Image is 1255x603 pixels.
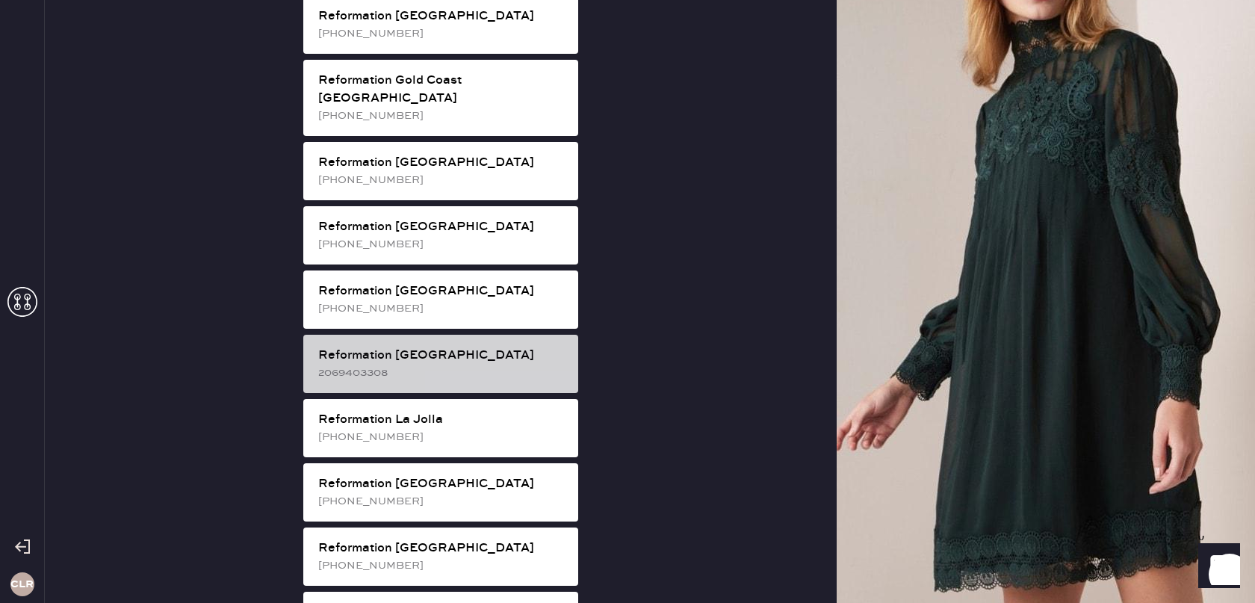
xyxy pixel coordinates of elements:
div: [PHONE_NUMBER] [318,300,566,317]
div: [PHONE_NUMBER] [318,25,566,42]
div: [PHONE_NUMBER] [318,429,566,445]
div: Reformation [GEOGRAPHIC_DATA] [318,154,566,172]
div: [PHONE_NUMBER] [318,557,566,574]
div: Reformation [GEOGRAPHIC_DATA] [318,218,566,236]
div: Reformation [GEOGRAPHIC_DATA] [318,7,566,25]
div: Reformation La Jolla [318,411,566,429]
div: [PHONE_NUMBER] [318,108,566,124]
h3: CLR [10,579,34,590]
div: [PHONE_NUMBER] [318,172,566,188]
div: Reformation [GEOGRAPHIC_DATA] [318,347,566,365]
iframe: Front Chat [1184,536,1248,600]
div: Reformation [GEOGRAPHIC_DATA] [318,282,566,300]
div: [PHONE_NUMBER] [318,236,566,253]
div: Reformation [GEOGRAPHIC_DATA] [318,539,566,557]
div: Reformation Gold Coast [GEOGRAPHIC_DATA] [318,72,566,108]
div: 2069403308 [318,365,566,381]
div: Reformation [GEOGRAPHIC_DATA] [318,475,566,493]
div: [PHONE_NUMBER] [318,493,566,510]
